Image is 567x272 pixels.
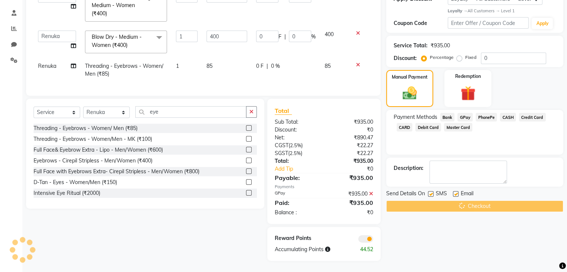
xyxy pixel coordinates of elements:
[269,173,324,182] div: Payable:
[290,150,301,156] span: 2.5%
[278,33,281,41] span: F
[324,209,379,216] div: ₹0
[176,63,179,69] span: 1
[448,17,529,29] input: Enter Offer / Coupon Code
[324,118,379,126] div: ₹935.00
[456,84,480,103] img: _gift.svg
[34,157,152,165] div: Eyebrows - Cirepil Stripless - Men/Women (₹400)
[38,63,56,69] span: Renuka
[269,149,324,157] div: ( )
[448,8,556,14] div: All Customers → Level 1
[85,63,163,77] span: Threading - Eyebrows - Women/ Men (₹85)
[457,113,473,121] span: GPay
[324,173,379,182] div: ₹935.00
[34,146,163,154] div: Full Face& Eyebrow Extra - Lipo - Men/Women (₹600)
[34,178,117,186] div: D-Tan - Eyes - Women/Men (₹150)
[269,142,324,149] div: ( )
[34,189,100,197] div: Intensive Eye Ritual (₹2000)
[415,123,441,132] span: Debit Card
[269,134,324,142] div: Net:
[397,123,413,132] span: CARD
[269,126,324,134] div: Discount:
[333,165,378,173] div: ₹0
[311,33,316,41] span: %
[34,168,199,175] div: Full Face with Eyebrows Extra- Cirepil Stripless - Men/Women (₹800)
[269,209,324,216] div: Balance :
[275,184,373,190] div: Payments
[430,54,454,61] label: Percentage
[448,8,467,13] strong: Loyalty →
[269,234,324,243] div: Reward Points
[324,157,379,165] div: ₹935.00
[135,106,246,118] input: Search or Scan
[34,135,152,143] div: Threading - Eyebrows - Women/Men - MK (₹100)
[386,190,425,199] span: Send Details On
[324,198,379,207] div: ₹935.00
[92,34,142,48] span: Blow Dry - Medium - Women (₹400)
[271,62,280,70] span: 0 %
[269,246,351,253] div: Accumulating Points
[519,113,546,121] span: Credit Card
[324,142,379,149] div: ₹22.27
[267,62,268,70] span: |
[394,19,448,27] div: Coupon Code
[324,134,379,142] div: ₹890.47
[351,246,378,253] div: 44.52
[444,123,472,132] span: Master Card
[436,190,447,199] span: SMS
[455,73,481,80] label: Redemption
[256,62,264,70] span: 0 F
[34,124,138,132] div: Threading - Eyebrows - Women/ Men (₹85)
[275,107,292,115] span: Total
[500,113,516,121] span: CASH
[284,33,286,41] span: |
[324,126,379,134] div: ₹0
[394,42,428,50] div: Service Total:
[325,63,331,69] span: 85
[324,149,379,157] div: ₹22.27
[269,198,324,207] div: Paid:
[127,42,131,48] a: x
[461,190,473,199] span: Email
[394,113,437,121] span: Payment Methods
[476,113,497,121] span: PhonePe
[532,18,553,29] button: Apply
[275,142,289,149] span: CGST
[431,42,450,50] div: ₹935.00
[275,150,288,156] span: SGST
[440,113,455,121] span: Bank
[398,85,421,101] img: _cash.svg
[392,74,428,80] label: Manual Payment
[325,31,334,38] span: 400
[465,54,476,61] label: Fixed
[207,63,212,69] span: 85
[290,142,301,148] span: 2.5%
[269,157,324,165] div: Total:
[324,190,379,198] div: ₹935.00
[269,190,324,198] div: GPay
[394,54,417,62] div: Discount:
[269,118,324,126] div: Sub Total:
[394,164,423,172] div: Description:
[107,10,110,17] a: x
[269,165,333,173] a: Add Tip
